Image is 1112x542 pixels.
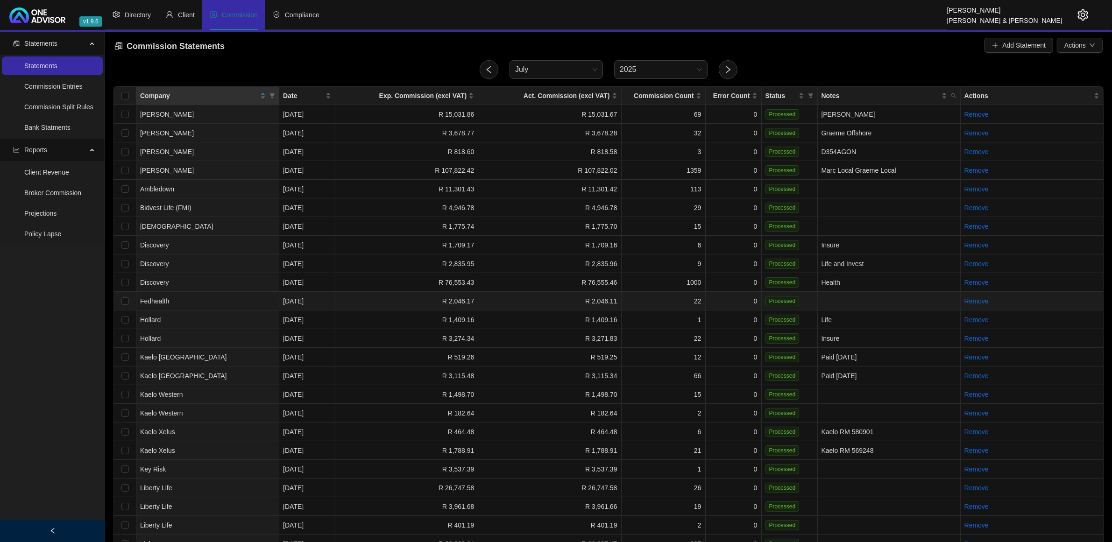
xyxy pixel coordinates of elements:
[765,184,800,194] span: Processed
[24,103,93,111] a: Commission Split Rules
[706,217,762,236] td: 0
[210,11,217,18] span: dollar
[1090,42,1095,48] span: down
[1002,40,1046,50] span: Add Statement
[622,404,706,422] td: 2
[478,217,621,236] td: R 1,775.70
[335,198,478,217] td: R 4,946.78
[335,310,478,329] td: R 1,409.16
[335,460,478,479] td: R 3,537.39
[140,409,183,417] span: Kaelo Western
[1077,9,1089,21] span: setting
[765,483,800,493] span: Processed
[478,142,621,161] td: R 818.58
[1064,40,1086,50] span: Actions
[24,83,82,90] a: Commission Entries
[964,185,989,193] a: Remove
[279,366,335,385] td: [DATE]
[140,521,172,529] span: Liberty Life
[335,254,478,273] td: R 2,835.95
[765,259,800,269] span: Processed
[335,87,478,105] th: Exp. Commission (excl VAT)
[335,348,478,366] td: R 519.26
[765,203,800,213] span: Processed
[279,479,335,497] td: [DATE]
[762,87,818,105] th: Status
[818,348,961,366] td: Paid 30th June 2025
[765,240,800,250] span: Processed
[706,366,762,385] td: 0
[125,11,151,19] span: Directory
[478,497,621,516] td: R 3,961.66
[478,479,621,497] td: R 26,747.58
[478,124,621,142] td: R 3,678.28
[279,422,335,441] td: [DATE]
[724,65,732,74] span: right
[24,189,81,197] a: Broker Commission
[622,497,706,516] td: 19
[335,516,478,535] td: R 401.19
[818,441,961,460] td: Kaelo RM 569248
[818,310,961,329] td: Life
[335,497,478,516] td: R 3,961.68
[140,279,169,286] span: Discovery
[50,528,56,534] span: left
[478,292,621,310] td: R 2,046.11
[478,516,621,535] td: R 401.19
[765,445,800,456] span: Processed
[285,11,319,19] span: Compliance
[478,236,621,254] td: R 1,709.16
[24,40,57,47] span: Statements
[335,217,478,236] td: R 1,775.74
[765,501,800,512] span: Processed
[620,61,702,78] span: 2025
[806,89,815,103] span: filter
[269,93,275,99] span: filter
[24,210,57,217] a: Projections
[1057,38,1103,53] button: Actionsdown
[478,161,621,180] td: R 107,822.02
[706,236,762,254] td: 0
[279,124,335,142] td: [DATE]
[622,217,706,236] td: 15
[808,93,814,99] span: filter
[765,165,800,176] span: Processed
[335,404,478,422] td: R 182.64
[964,428,989,436] a: Remove
[622,310,706,329] td: 1
[114,42,123,50] span: reconciliation
[478,441,621,460] td: R 1,788.91
[706,105,762,124] td: 0
[140,465,166,473] span: Key Risk
[622,87,706,105] th: Commission Count
[140,391,183,398] span: Kaelo Western
[335,366,478,385] td: R 3,115.48
[947,2,1062,13] div: [PERSON_NAME]
[335,422,478,441] td: R 464.48
[622,198,706,217] td: 29
[706,254,762,273] td: 0
[964,316,989,324] a: Remove
[622,180,706,198] td: 113
[478,87,621,105] th: Act. Commission (excl VAT)
[140,335,161,342] span: Hollard
[279,161,335,180] td: [DATE]
[478,422,621,441] td: R 464.48
[622,254,706,273] td: 9
[622,105,706,124] td: 69
[335,479,478,497] td: R 26,747.58
[478,404,621,422] td: R 182.64
[273,11,280,18] span: safety
[622,142,706,161] td: 3
[992,42,999,49] span: plus
[822,91,940,101] span: Notes
[140,167,194,174] span: [PERSON_NAME]
[283,91,324,101] span: Date
[478,366,621,385] td: R 3,115.34
[622,236,706,254] td: 6
[24,124,71,131] a: Bank Statments
[818,366,961,385] td: Paid 30th June 2025
[268,89,277,103] span: filter
[79,16,102,27] span: v1.9.6
[24,62,57,70] a: Statements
